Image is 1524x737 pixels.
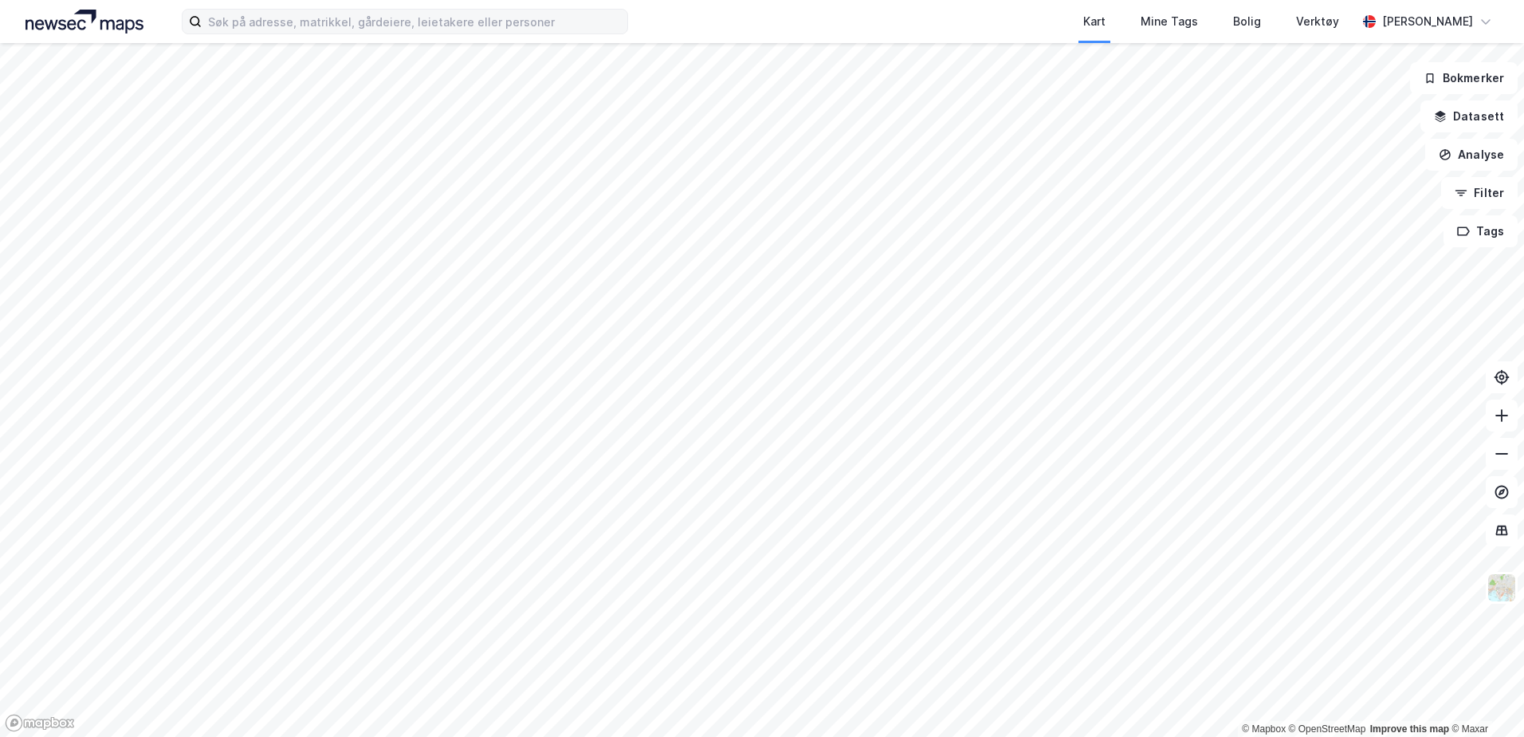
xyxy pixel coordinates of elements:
button: Datasett [1420,100,1518,132]
img: Z [1487,573,1517,603]
iframe: Chat Widget [1444,660,1524,737]
button: Filter [1441,177,1518,209]
div: Verktøy [1296,12,1339,31]
img: logo.a4113a55bc3d86da70a041830d287a7e.svg [26,10,143,33]
a: Improve this map [1370,723,1449,735]
div: Bolig [1233,12,1261,31]
input: Søk på adresse, matrikkel, gårdeiere, leietakere eller personer [202,10,627,33]
div: Mine Tags [1141,12,1198,31]
a: OpenStreetMap [1289,723,1366,735]
button: Tags [1443,215,1518,247]
button: Analyse [1425,139,1518,171]
a: Mapbox homepage [5,714,75,732]
a: Mapbox [1242,723,1286,735]
button: Bokmerker [1410,62,1518,94]
div: [PERSON_NAME] [1382,12,1473,31]
div: Kart [1083,12,1106,31]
